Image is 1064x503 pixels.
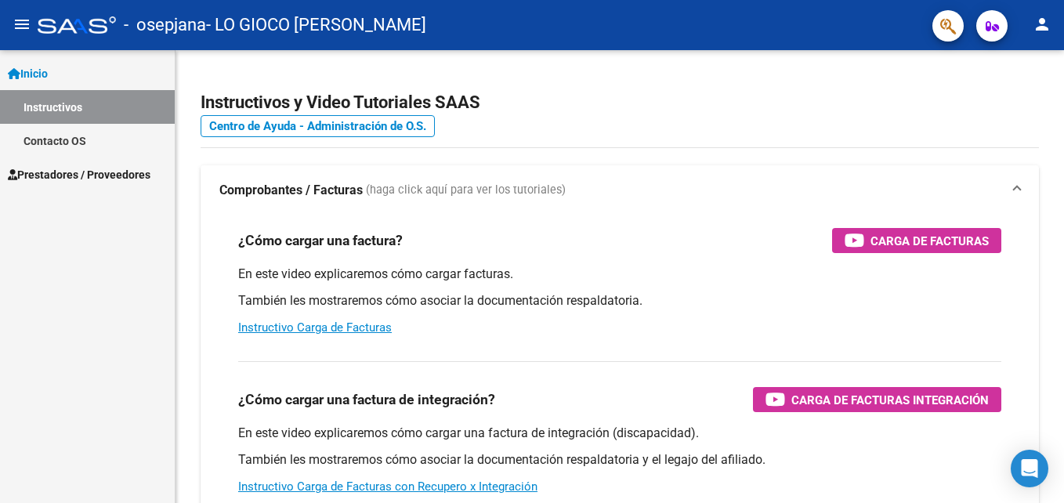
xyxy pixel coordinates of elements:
[201,115,435,137] a: Centro de Ayuda - Administración de O.S.
[1033,15,1051,34] mat-icon: person
[206,8,426,42] span: - LO GIOCO [PERSON_NAME]
[13,15,31,34] mat-icon: menu
[238,230,403,251] h3: ¿Cómo cargar una factura?
[8,166,150,183] span: Prestadores / Proveedores
[238,266,1001,283] p: En este video explicaremos cómo cargar facturas.
[219,182,363,199] strong: Comprobantes / Facturas
[1011,450,1048,487] div: Open Intercom Messenger
[238,389,495,411] h3: ¿Cómo cargar una factura de integración?
[238,320,392,335] a: Instructivo Carga de Facturas
[201,88,1039,118] h2: Instructivos y Video Tutoriales SAAS
[870,231,989,251] span: Carga de Facturas
[238,292,1001,309] p: También les mostraremos cómo asociar la documentación respaldatoria.
[366,182,566,199] span: (haga click aquí para ver los tutoriales)
[201,165,1039,215] mat-expansion-panel-header: Comprobantes / Facturas (haga click aquí para ver los tutoriales)
[238,451,1001,469] p: También les mostraremos cómo asociar la documentación respaldatoria y el legajo del afiliado.
[791,390,989,410] span: Carga de Facturas Integración
[238,479,537,494] a: Instructivo Carga de Facturas con Recupero x Integración
[8,65,48,82] span: Inicio
[124,8,206,42] span: - osepjana
[832,228,1001,253] button: Carga de Facturas
[753,387,1001,412] button: Carga de Facturas Integración
[238,425,1001,442] p: En este video explicaremos cómo cargar una factura de integración (discapacidad).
